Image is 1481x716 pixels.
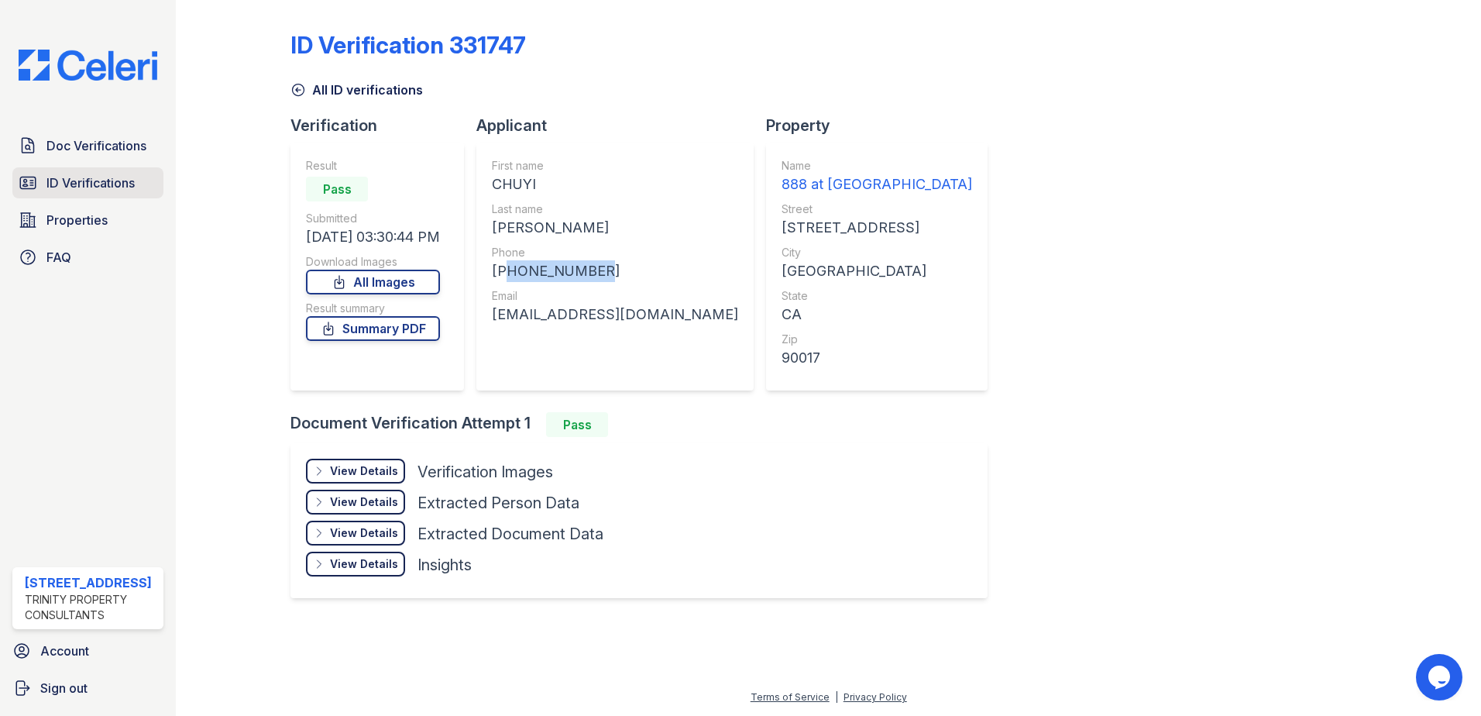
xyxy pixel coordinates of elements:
[330,463,398,479] div: View Details
[12,242,163,273] a: FAQ
[306,158,440,174] div: Result
[782,332,972,347] div: Zip
[306,177,368,201] div: Pass
[782,245,972,260] div: City
[290,81,423,99] a: All ID verifications
[290,115,476,136] div: Verification
[6,50,170,81] img: CE_Logo_Blue-a8612792a0a2168367f1c8372b55b34899dd931a85d93a1a3d3e32e68fde9ad4.png
[492,217,738,239] div: [PERSON_NAME]
[782,158,972,195] a: Name 888 at [GEOGRAPHIC_DATA]
[417,554,472,576] div: Insights
[782,217,972,239] div: [STREET_ADDRESS]
[1416,654,1466,701] iframe: chat widget
[330,494,398,510] div: View Details
[782,347,972,369] div: 90017
[766,115,1000,136] div: Property
[782,174,972,195] div: 888 at [GEOGRAPHIC_DATA]
[492,304,738,325] div: [EMAIL_ADDRESS][DOMAIN_NAME]
[330,525,398,541] div: View Details
[417,461,553,483] div: Verification Images
[306,254,440,270] div: Download Images
[290,412,1000,437] div: Document Verification Attempt 1
[46,136,146,155] span: Doc Verifications
[782,201,972,217] div: Street
[25,592,157,623] div: Trinity Property Consultants
[40,642,89,660] span: Account
[844,691,907,703] a: Privacy Policy
[306,316,440,341] a: Summary PDF
[782,288,972,304] div: State
[782,304,972,325] div: CA
[751,691,830,703] a: Terms of Service
[306,211,440,226] div: Submitted
[476,115,766,136] div: Applicant
[12,167,163,198] a: ID Verifications
[46,174,135,192] span: ID Verifications
[417,492,579,514] div: Extracted Person Data
[492,260,738,282] div: [PHONE_NUMBER]
[492,288,738,304] div: Email
[6,673,170,704] a: Sign out
[46,211,108,229] span: Properties
[546,412,608,437] div: Pass
[782,158,972,174] div: Name
[12,130,163,161] a: Doc Verifications
[835,691,838,703] div: |
[25,573,157,592] div: [STREET_ADDRESS]
[306,270,440,294] a: All Images
[290,31,526,59] div: ID Verification 331747
[492,158,738,174] div: First name
[782,260,972,282] div: [GEOGRAPHIC_DATA]
[330,556,398,572] div: View Details
[46,248,71,267] span: FAQ
[12,205,163,236] a: Properties
[492,174,738,195] div: CHUYI
[492,201,738,217] div: Last name
[306,301,440,316] div: Result summary
[417,523,603,545] div: Extracted Document Data
[6,635,170,666] a: Account
[306,226,440,248] div: [DATE] 03:30:44 PM
[40,679,88,697] span: Sign out
[492,245,738,260] div: Phone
